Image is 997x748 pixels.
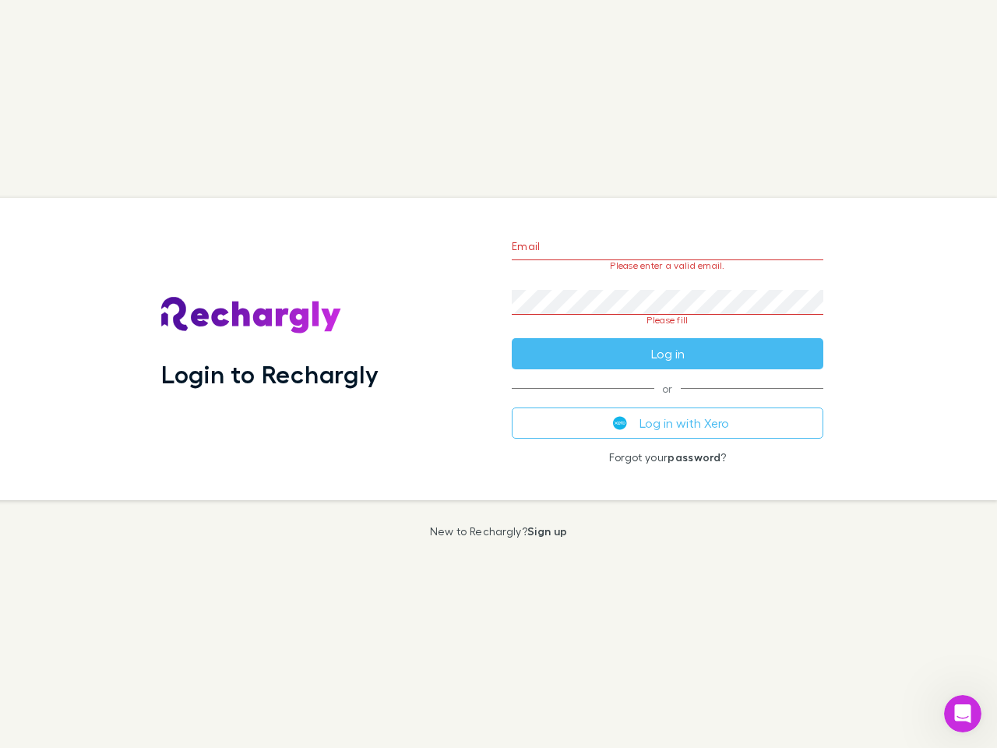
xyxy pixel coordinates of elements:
[512,388,823,389] span: or
[512,451,823,464] p: Forgot your ?
[512,408,823,439] button: Log in with Xero
[527,524,567,538] a: Sign up
[512,315,823,326] p: Please fill
[512,260,823,271] p: Please enter a valid email.
[161,359,379,389] h1: Login to Rechargly
[161,297,342,334] img: Rechargly's Logo
[430,525,568,538] p: New to Rechargly?
[944,695,981,732] iframe: Intercom live chat
[668,450,720,464] a: password
[613,416,627,430] img: Xero's logo
[512,338,823,369] button: Log in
